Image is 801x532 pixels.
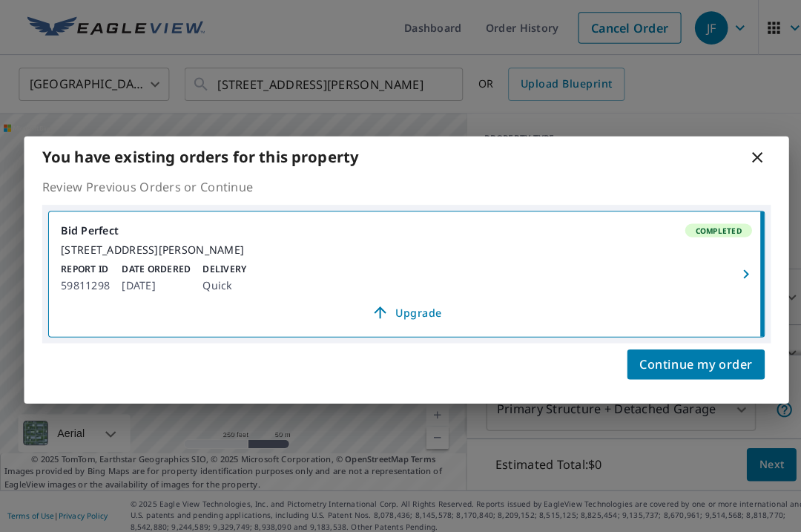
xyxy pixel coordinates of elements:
[60,259,108,272] p: Report ID
[60,220,741,234] div: Bid Perfect
[60,272,108,290] p: 59811298
[42,145,353,165] b: You have existing orders for this property
[120,272,188,290] p: [DATE]
[48,208,753,332] a: Bid PerfectCompleted[STREET_ADDRESS][PERSON_NAME]Report ID59811298Date Ordered[DATE]DeliveryQuick...
[69,299,732,317] span: Upgrade
[42,175,759,193] p: Review Previous Orders or Continue
[618,344,754,374] button: Continue my order
[60,296,741,320] a: Upgrade
[60,240,741,253] div: [STREET_ADDRESS][PERSON_NAME]
[200,259,243,272] p: Delivery
[120,259,188,272] p: Date Ordered
[200,272,243,290] p: Quick
[676,222,739,232] span: Completed
[630,349,742,370] span: Continue my order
